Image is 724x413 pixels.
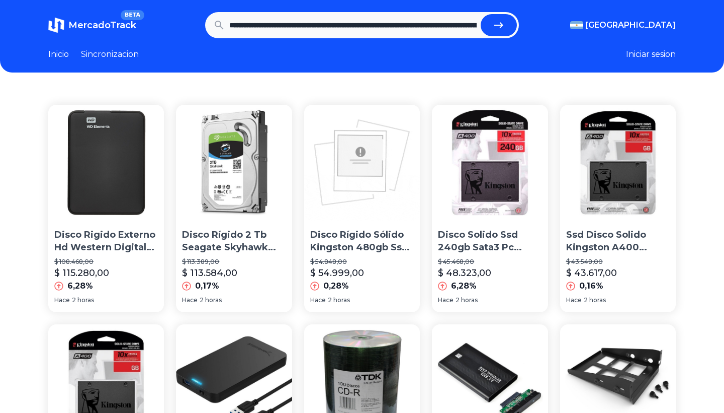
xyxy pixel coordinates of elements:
[328,296,350,304] span: 2 horas
[570,21,583,29] img: Argentina
[570,19,676,31] button: [GEOGRAPHIC_DATA]
[68,20,136,31] span: MercadoTrack
[432,105,548,312] a: Disco Solido Ssd 240gb Sata3 Pc Notebook MacDisco Solido Ssd 240gb Sata3 Pc Notebook Mac$ 45.468,...
[48,105,164,312] a: Disco Rigido Externo Hd Western Digital 1tb Usb 3.0 Win/macDisco Rigido Externo Hd Western Digita...
[560,105,676,221] img: Ssd Disco Solido Kingston A400 240gb Sata 3 Simil Uv400
[579,280,603,292] p: 0,16%
[67,280,93,292] p: 6,28%
[182,296,198,304] span: Hace
[566,266,617,280] p: $ 43.617,00
[304,105,420,312] a: Disco Rígido Sólido Kingston 480gb Ssd Now A400 Sata3 2.5Disco Rígido Sólido Kingston 480gb Ssd N...
[200,296,222,304] span: 2 horas
[438,296,454,304] span: Hace
[456,296,478,304] span: 2 horas
[54,258,158,266] p: $ 108.468,00
[121,10,144,20] span: BETA
[451,280,477,292] p: 6,28%
[310,258,414,266] p: $ 54.848,00
[182,266,237,280] p: $ 113.584,00
[438,258,541,266] p: $ 45.468,00
[182,229,286,254] p: Disco Rígido 2 Tb Seagate Skyhawk Simil Purple Wd Dvr Cct
[48,17,64,33] img: MercadoTrack
[585,19,676,31] span: [GEOGRAPHIC_DATA]
[54,296,70,304] span: Hace
[560,105,676,312] a: Ssd Disco Solido Kingston A400 240gb Sata 3 Simil Uv400Ssd Disco Solido Kingston A400 240gb Sata ...
[48,17,136,33] a: MercadoTrackBETA
[584,296,606,304] span: 2 horas
[566,229,670,254] p: Ssd Disco Solido Kingston A400 240gb Sata 3 Simil Uv400
[438,229,541,254] p: Disco Solido Ssd 240gb Sata3 Pc Notebook Mac
[195,280,219,292] p: 0,17%
[48,105,164,221] img: Disco Rigido Externo Hd Western Digital 1tb Usb 3.0 Win/mac
[310,266,364,280] p: $ 54.999,00
[176,105,292,221] img: Disco Rígido 2 Tb Seagate Skyhawk Simil Purple Wd Dvr Cct
[182,258,286,266] p: $ 113.389,00
[81,48,139,60] a: Sincronizacion
[438,266,491,280] p: $ 48.323,00
[48,48,69,60] a: Inicio
[566,258,670,266] p: $ 43.548,00
[54,229,158,254] p: Disco Rigido Externo Hd Western Digital 1tb Usb 3.0 Win/mac
[323,280,349,292] p: 0,28%
[72,296,94,304] span: 2 horas
[310,229,414,254] p: Disco Rígido Sólido Kingston 480gb Ssd Now A400 Sata3 2.5
[54,266,109,280] p: $ 115.280,00
[626,48,676,60] button: Iniciar sesion
[566,296,582,304] span: Hace
[304,105,420,221] img: Disco Rígido Sólido Kingston 480gb Ssd Now A400 Sata3 2.5
[176,105,292,312] a: Disco Rígido 2 Tb Seagate Skyhawk Simil Purple Wd Dvr CctDisco Rígido 2 Tb Seagate Skyhawk Simil ...
[432,105,548,221] img: Disco Solido Ssd 240gb Sata3 Pc Notebook Mac
[310,296,326,304] span: Hace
